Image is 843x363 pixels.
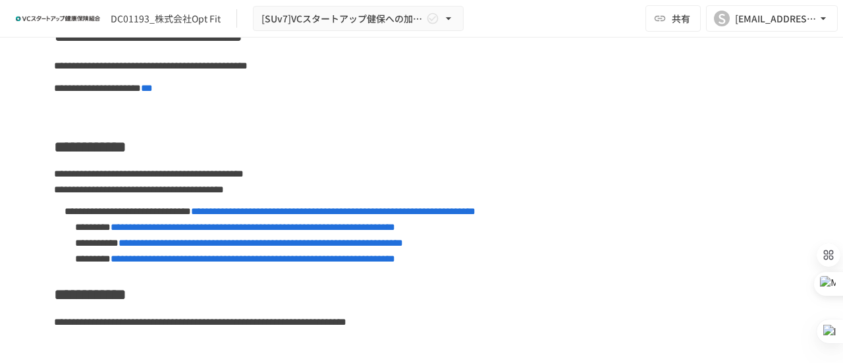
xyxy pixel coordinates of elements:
div: DC01193_株式会社Opt Fit [111,12,221,26]
button: S[EMAIL_ADDRESS][DOMAIN_NAME] [706,5,838,32]
button: 共有 [645,5,701,32]
img: ZDfHsVrhrXUoWEWGWYf8C4Fv4dEjYTEDCNvmL73B7ox [16,8,100,29]
div: [EMAIL_ADDRESS][DOMAIN_NAME] [735,11,817,27]
span: 共有 [672,11,690,26]
span: [SUv7]VCスタートアップ健保への加入申請手続き [261,11,423,27]
button: [SUv7]VCスタートアップ健保への加入申請手続き [253,6,464,32]
div: S [714,11,730,26]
